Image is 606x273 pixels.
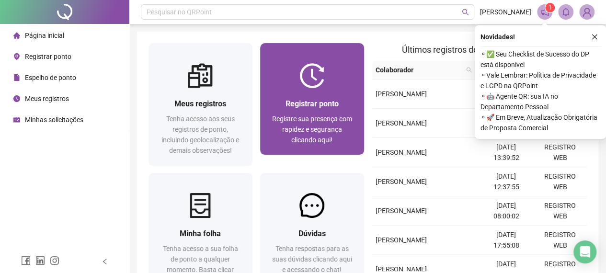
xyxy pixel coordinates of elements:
[480,70,600,91] span: ⚬ Vale Lembrar: Política de Privacidade e LGPD na QRPoint
[480,32,515,42] span: Novidades !
[376,236,427,244] span: [PERSON_NAME]
[573,240,596,263] div: Open Intercom Messenger
[480,91,600,112] span: ⚬ 🤖 Agente QR: sua IA no Departamento Pessoal
[479,167,533,196] td: [DATE] 12:37:55
[376,207,427,215] span: [PERSON_NAME]
[533,167,587,196] td: REGISTRO WEB
[549,4,552,11] span: 1
[21,256,31,265] span: facebook
[464,63,474,77] span: search
[13,74,20,81] span: file
[298,229,326,238] span: Dúvidas
[180,229,221,238] span: Minha folha
[35,256,45,265] span: linkedin
[102,258,108,265] span: left
[480,7,531,17] span: [PERSON_NAME]
[402,45,557,55] span: Últimos registros de ponto sincronizados
[286,99,339,108] span: Registrar ponto
[13,116,20,123] span: schedule
[479,196,533,226] td: [DATE] 08:00:02
[174,99,226,108] span: Meus registros
[149,43,252,165] a: Meus registrosTenha acesso aos seus registros de ponto, incluindo geolocalização e demais observa...
[462,9,469,16] span: search
[376,178,427,185] span: [PERSON_NAME]
[591,34,598,40] span: close
[50,256,59,265] span: instagram
[376,90,427,98] span: [PERSON_NAME]
[25,32,64,39] span: Página inicial
[466,67,472,73] span: search
[25,53,71,60] span: Registrar ponto
[376,65,462,75] span: Colaborador
[13,32,20,39] span: home
[533,226,587,255] td: REGISTRO WEB
[13,53,20,60] span: environment
[580,5,594,19] img: 56000
[479,138,533,167] td: [DATE] 13:39:52
[479,226,533,255] td: [DATE] 17:55:08
[161,115,239,154] span: Tenha acesso aos seus registros de ponto, incluindo geolocalização e demais observações!
[25,74,76,81] span: Espelho de ponto
[272,115,352,144] span: Registre sua presença com rapidez e segurança clicando aqui!
[376,119,427,127] span: [PERSON_NAME]
[533,138,587,167] td: REGISTRO WEB
[376,265,427,273] span: [PERSON_NAME]
[540,8,549,16] span: notification
[480,112,600,133] span: ⚬ 🚀 Em Breve, Atualização Obrigatória de Proposta Comercial
[561,8,570,16] span: bell
[25,95,69,102] span: Meus registros
[13,95,20,102] span: clock-circle
[480,49,600,70] span: ⚬ ✅ Seu Checklist de Sucesso do DP está disponível
[260,43,364,155] a: Registrar pontoRegistre sua presença com rapidez e segurança clicando aqui!
[376,148,427,156] span: [PERSON_NAME]
[533,196,587,226] td: REGISTRO WEB
[545,3,555,12] sup: 1
[25,116,83,124] span: Minhas solicitações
